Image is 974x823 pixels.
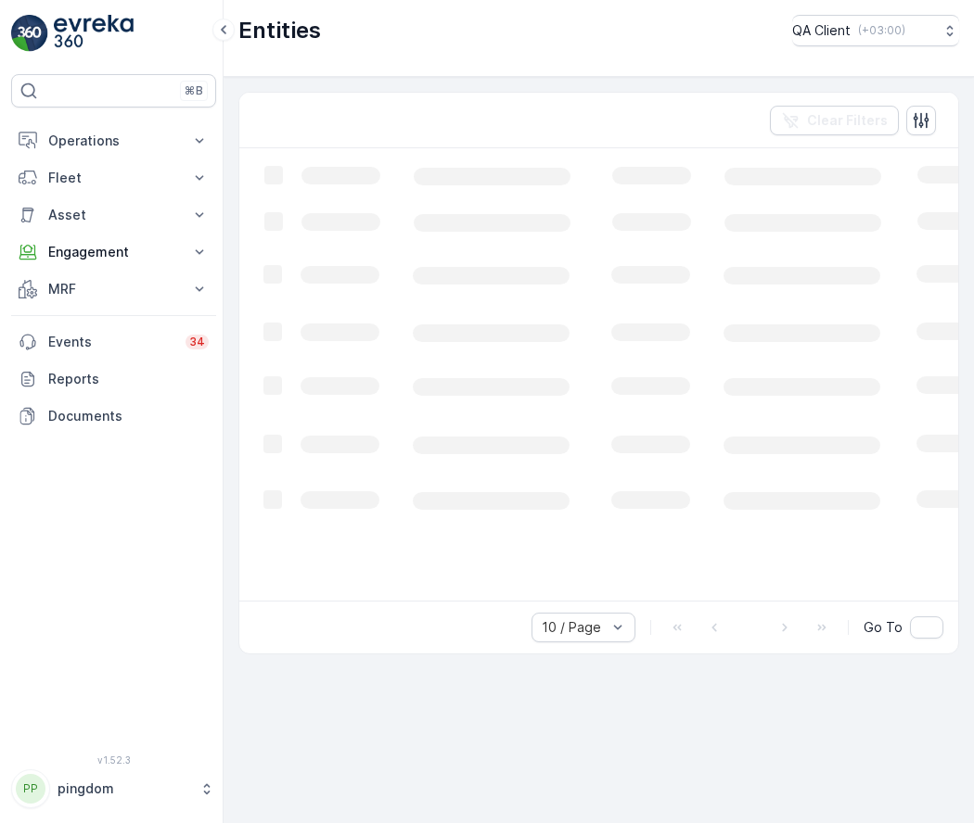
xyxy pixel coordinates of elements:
[792,21,851,40] p: QA Client
[58,779,190,798] p: pingdom
[48,206,179,224] p: Asset
[48,333,174,351] p: Events
[11,15,48,52] img: logo
[11,196,216,234] button: Asset
[807,111,888,130] p: Clear Filters
[11,271,216,308] button: MRF
[11,122,216,159] button: Operations
[48,407,209,425] p: Documents
[54,15,134,52] img: logo_light-DOdMpM7g.png
[48,370,209,388] p: Reports
[770,106,899,135] button: Clear Filters
[189,335,205,349] p: 34
[48,169,179,187] p: Fleet
[792,15,959,46] button: QA Client(+03:00)
[11,234,216,271] button: Engagement
[185,83,203,98] p: ⌘B
[11,361,216,398] a: Reports
[11,754,216,766] span: v 1.52.3
[11,323,216,361] a: Events34
[48,243,179,261] p: Engagement
[48,280,179,298] p: MRF
[11,398,216,435] a: Documents
[16,774,45,804] div: PP
[11,769,216,808] button: PPpingdom
[48,132,179,150] p: Operations
[858,23,905,38] p: ( +03:00 )
[238,16,321,45] p: Entities
[864,618,903,637] span: Go To
[11,159,216,196] button: Fleet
